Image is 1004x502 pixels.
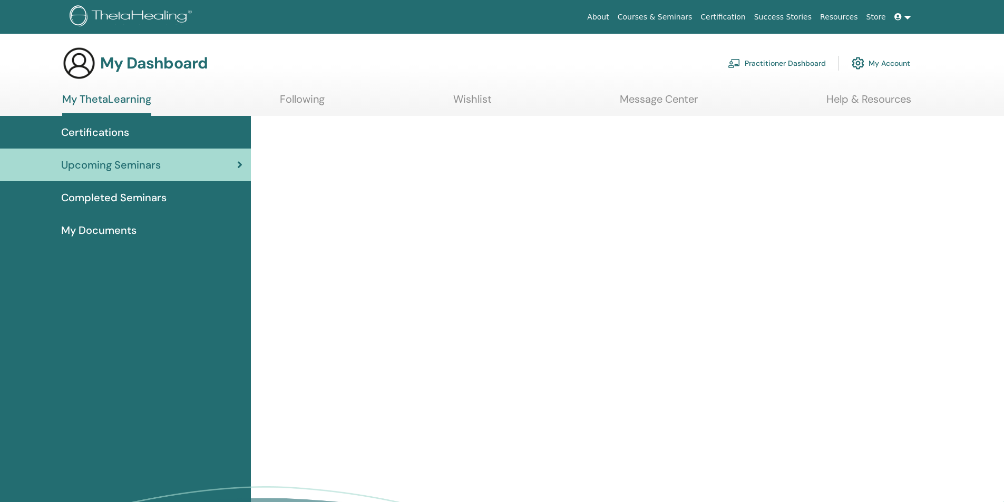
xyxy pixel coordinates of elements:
[61,190,167,205] span: Completed Seminars
[862,7,890,27] a: Store
[61,157,161,173] span: Upcoming Seminars
[696,7,749,27] a: Certification
[100,54,208,73] h3: My Dashboard
[826,93,911,113] a: Help & Resources
[61,222,137,238] span: My Documents
[728,58,740,68] img: chalkboard-teacher.svg
[852,52,910,75] a: My Account
[620,93,698,113] a: Message Center
[750,7,816,27] a: Success Stories
[852,54,864,72] img: cog.svg
[62,46,96,80] img: generic-user-icon.jpg
[728,52,826,75] a: Practitioner Dashboard
[61,124,129,140] span: Certifications
[453,93,492,113] a: Wishlist
[816,7,862,27] a: Resources
[280,93,325,113] a: Following
[62,93,151,116] a: My ThetaLearning
[613,7,697,27] a: Courses & Seminars
[70,5,196,29] img: logo.png
[583,7,613,27] a: About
